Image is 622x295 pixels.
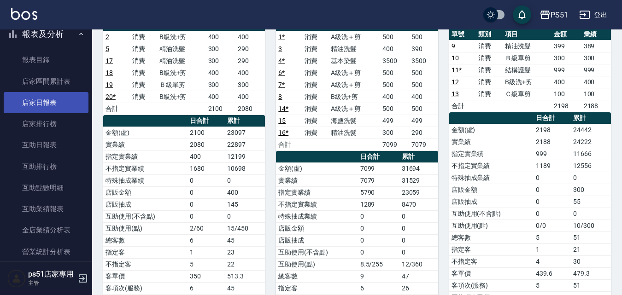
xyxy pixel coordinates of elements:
[276,282,358,294] td: 指定客
[276,270,358,282] td: 總客數
[449,255,534,267] td: 不指定客
[106,57,113,64] a: 17
[534,112,571,124] th: 日合計
[276,210,358,222] td: 特殊抽成業績
[206,91,235,103] td: 400
[581,52,611,64] td: 300
[552,52,581,64] td: 300
[452,90,459,98] a: 13
[534,267,571,279] td: 439.6
[276,139,302,150] td: 合計
[380,43,409,55] td: 400
[11,8,37,20] img: Logo
[235,43,265,55] td: 290
[28,279,75,287] p: 主管
[276,246,358,258] td: 互助使用(不含點)
[571,220,611,231] td: 10/300
[188,234,225,246] td: 6
[188,186,225,198] td: 0
[103,150,188,162] td: 指定實業績
[571,255,611,267] td: 30
[4,220,88,241] a: 全店業績分析表
[103,198,188,210] td: 店販抽成
[380,67,409,79] td: 500
[276,222,358,234] td: 店販金額
[534,124,571,136] td: 2198
[278,117,286,124] a: 15
[552,88,581,100] td: 100
[380,103,409,115] td: 500
[449,231,534,243] td: 總客數
[225,115,265,127] th: 累計
[380,55,409,67] td: 3500
[449,208,534,220] td: 互助使用(不含點)
[534,279,571,291] td: 5
[276,174,358,186] td: 實業績
[358,222,399,234] td: 0
[302,55,329,67] td: 消費
[409,103,438,115] td: 500
[534,208,571,220] td: 0
[302,67,329,79] td: 消費
[552,100,581,112] td: 2198
[409,139,438,150] td: 7079
[581,88,611,100] td: 100
[358,198,399,210] td: 1289
[206,103,235,115] td: 2100
[552,64,581,76] td: 999
[157,91,206,103] td: B級洗+剪
[581,40,611,52] td: 389
[4,198,88,220] a: 互助業績報表
[276,162,358,174] td: 金額(虛)
[571,136,611,148] td: 24222
[302,79,329,91] td: 消費
[575,6,611,23] button: 登出
[380,31,409,43] td: 500
[449,279,534,291] td: 客項次(服務)
[571,124,611,136] td: 24442
[188,270,225,282] td: 350
[276,258,358,270] td: 互助使用(點)
[380,139,409,150] td: 7099
[476,88,503,100] td: 消費
[4,92,88,113] a: 店家日報表
[225,162,265,174] td: 10698
[581,64,611,76] td: 999
[329,91,380,103] td: B級洗+剪
[380,79,409,91] td: 500
[571,243,611,255] td: 21
[552,76,581,88] td: 400
[329,55,380,67] td: 基本染髮
[4,49,88,70] a: 報表目錄
[449,220,534,231] td: 互助使用(點)
[188,150,225,162] td: 400
[449,148,534,160] td: 指定實業績
[235,79,265,91] td: 300
[206,55,235,67] td: 300
[130,67,157,79] td: 消費
[302,115,329,127] td: 消費
[409,43,438,55] td: 390
[399,198,438,210] td: 8470
[449,184,534,196] td: 店販金額
[581,100,611,112] td: 2188
[534,196,571,208] td: 0
[534,160,571,172] td: 1189
[225,222,265,234] td: 15/450
[225,150,265,162] td: 12199
[449,267,534,279] td: 客單價
[206,67,235,79] td: 400
[188,139,225,150] td: 2080
[399,174,438,186] td: 31529
[276,19,438,151] table: a dense table
[449,196,534,208] td: 店販抽成
[235,67,265,79] td: 400
[399,246,438,258] td: 0
[103,246,188,258] td: 指定客
[206,31,235,43] td: 400
[449,172,534,184] td: 特殊抽成業績
[329,103,380,115] td: A級洗＋剪
[513,6,531,24] button: save
[358,270,399,282] td: 9
[106,33,109,40] a: 2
